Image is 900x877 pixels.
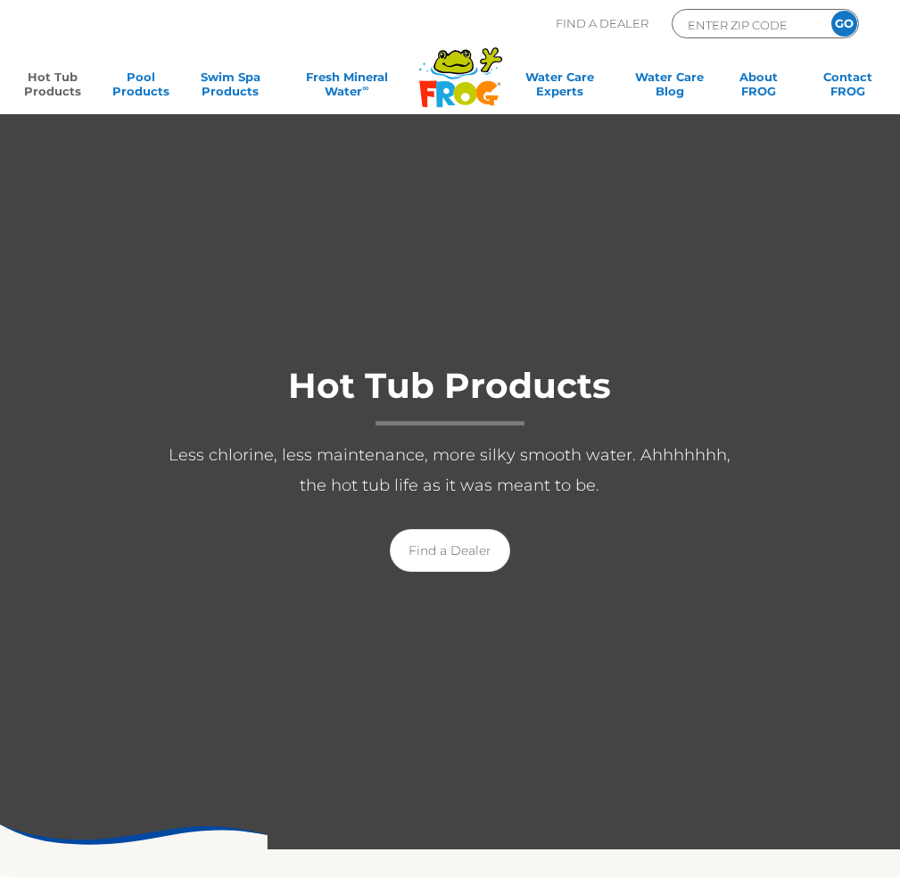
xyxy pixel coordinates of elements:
[390,529,510,572] a: Find a Dealer
[724,70,794,105] a: AboutFROG
[107,70,177,105] a: PoolProducts
[18,70,87,105] a: Hot TubProducts
[362,83,368,93] sup: ∞
[195,70,265,105] a: Swim SpaProducts
[813,70,882,105] a: ContactFROG
[556,9,648,38] p: Find A Dealer
[155,440,745,501] p: Less chlorine, less maintenance, more silky smooth water. Ahhhhhhh, the hot tub life as it was me...
[155,367,745,426] h1: Hot Tub Products
[505,70,615,105] a: Water CareExperts
[686,14,806,35] input: Zip Code Form
[285,70,409,105] a: Fresh MineralWater∞
[831,11,857,37] input: GO
[635,70,705,105] a: Water CareBlog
